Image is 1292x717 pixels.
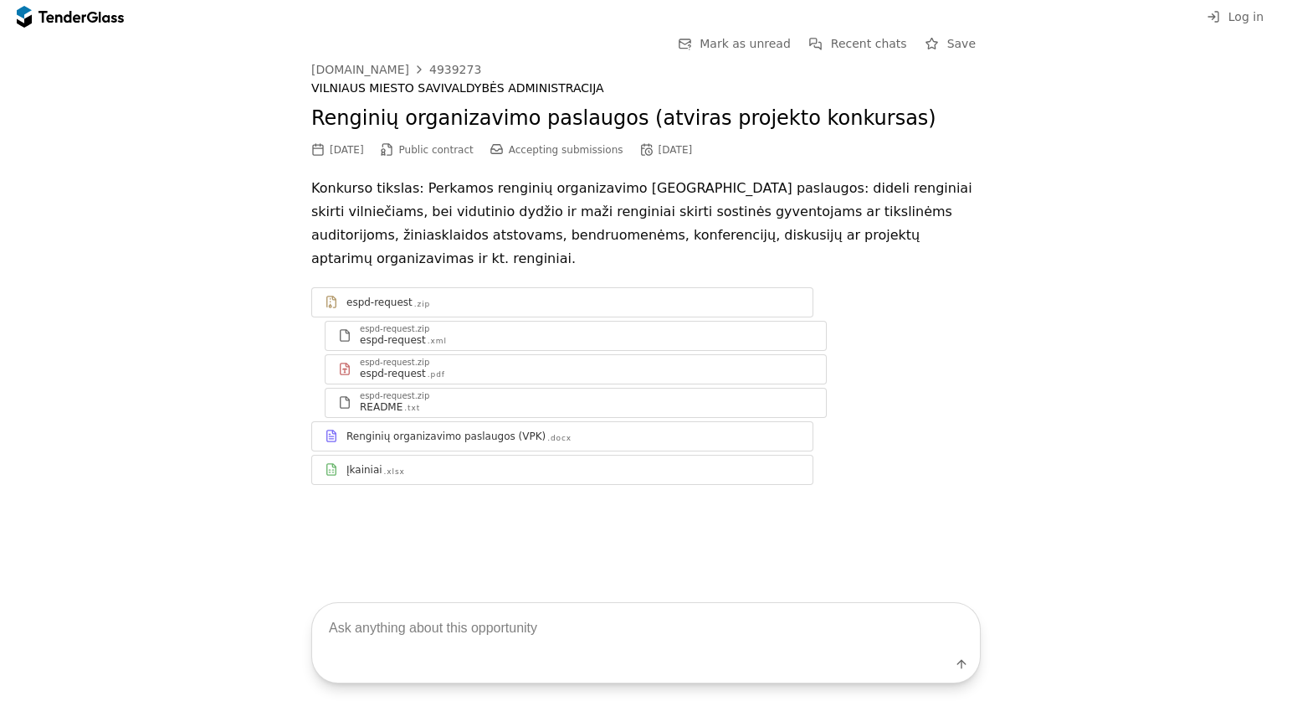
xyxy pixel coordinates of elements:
div: espd-request.zip [360,325,429,333]
a: espd-request.zipespd-request.xml [325,321,827,351]
a: Renginių organizavimo paslaugos (VPK).docx [311,421,813,451]
span: Recent chats [831,37,907,50]
button: Recent chats [804,34,912,54]
div: Renginių organizavimo paslaugos (VPK) [346,430,546,443]
button: Save [920,34,981,54]
span: Accepting submissions [509,144,623,156]
div: .xml [428,336,447,347]
button: Mark as unread [673,34,796,54]
span: Public contract [399,144,474,156]
a: [DOMAIN_NAME]4939273 [311,63,481,76]
span: Save [947,37,976,50]
span: Log in [1228,10,1264,23]
div: .docx [547,433,572,444]
span: Mark as unread [700,37,791,50]
div: [DATE] [659,144,693,156]
div: [DOMAIN_NAME] [311,64,409,75]
div: [DATE] [330,144,364,156]
button: Log in [1202,7,1269,28]
div: espd-request.zip [360,358,429,367]
a: espd-request.zipespd-request.pdf [325,354,827,384]
div: espd-request [360,367,426,380]
p: Konkurso tikslas: Perkamos renginių organizavimo [GEOGRAPHIC_DATA] paslaugos: dideli renginiai sk... [311,177,981,271]
div: .xlsx [384,467,405,477]
div: espd-request [346,296,413,309]
div: espd-request.zip [360,392,429,400]
div: .pdf [428,369,445,380]
div: .zip [414,299,430,310]
div: VILNIAUS MIESTO SAVIVALDYBĖS ADMINISTRACIJA [311,81,981,95]
div: README [360,400,402,414]
a: espd-request.zipREADME.txt [325,388,827,418]
a: Įkainiai.xlsx [311,455,813,485]
div: Įkainiai [346,463,382,477]
div: espd-request [360,333,426,347]
div: 4939273 [429,64,481,75]
h2: Renginių organizavimo paslaugos (atviras projekto konkursas) [311,105,981,133]
div: .txt [404,403,420,414]
a: espd-request.zip [311,287,813,317]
